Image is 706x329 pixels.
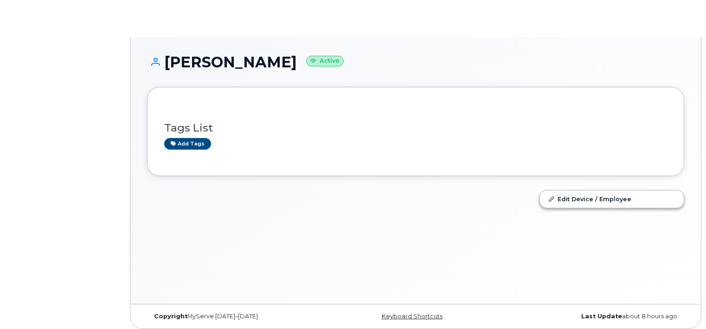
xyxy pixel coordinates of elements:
[147,54,684,70] h1: [PERSON_NAME]
[540,191,684,207] a: Edit Device / Employee
[164,138,211,150] a: Add tags
[581,313,622,320] strong: Last Update
[505,313,684,320] div: about 8 hours ago
[382,313,443,320] a: Keyboard Shortcuts
[147,313,326,320] div: MyServe [DATE]–[DATE]
[306,56,344,66] small: Active
[164,122,667,134] h3: Tags List
[154,313,187,320] strong: Copyright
